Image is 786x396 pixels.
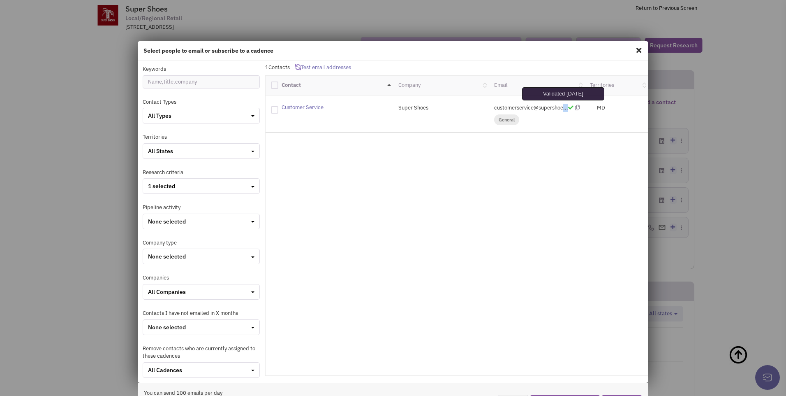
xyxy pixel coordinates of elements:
span: None selected [148,324,186,331]
label: Research criteria [143,169,183,177]
button: All Types [143,108,259,123]
span: All Companies [148,288,186,296]
a: Email [494,82,508,89]
label: Companies [143,274,169,282]
button: None selected [143,214,260,229]
div: Validated [DATE] [522,87,604,100]
label: Remove contacts who are currently assigned to these cadences [143,345,260,360]
span: All Types [148,112,171,119]
span: None selected [148,218,186,225]
div: MD [585,104,648,112]
input: Name,title,company [143,75,260,89]
a: Company [398,82,421,89]
p: customerservice@supershoes.com [494,104,579,112]
spn: Customer Service [282,104,324,111]
label: Contacts I have not emailed in X months [143,310,238,317]
span: All States [148,147,173,155]
button: All States [143,143,260,159]
p: Contacts [265,64,649,72]
a: Contact [282,82,301,89]
span: Test email addresses [301,64,351,71]
h4: Select people to email or subscribe to a cadence [143,47,643,54]
button: None selected [143,319,260,335]
span: general [494,114,519,125]
label: Territories [143,133,167,141]
span: 1 selected [148,182,175,190]
span: All Cadences [148,366,182,374]
button: 1 selected [143,178,260,194]
label: Company type [143,239,177,247]
label: Keywords [143,65,166,73]
a: Territories [590,82,614,89]
label: Contact Types [143,98,176,106]
button: None selected [143,249,260,264]
div: Super Shoes [393,104,489,112]
button: All Companies [143,284,260,300]
span: 1 [265,64,268,71]
button: All Cadences [143,362,260,378]
label: Pipeline activity [143,204,180,212]
span: None selected [148,253,186,260]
